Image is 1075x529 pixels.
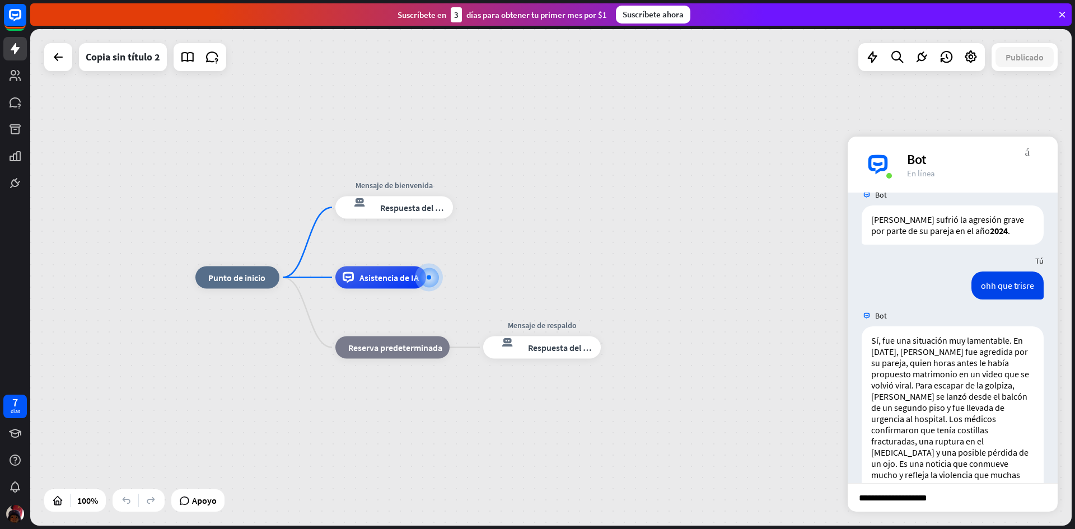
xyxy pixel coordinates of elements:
font: Bot [875,190,887,200]
button: Publicado [995,47,1054,67]
div: ohh que trisre [971,271,1044,299]
font: Mensaje de bienvenida [356,180,433,190]
font: respuesta del bot de bloqueo [343,196,371,208]
font: Suscríbete ahora [623,9,684,20]
font: Respuesta del bot [380,202,448,213]
font: Reserva predeterminada [348,342,442,353]
font: más_vert [1025,146,1030,156]
p: [PERSON_NAME] sufrió la agresión grave por parte de su pareja en el año . [871,214,1034,236]
font: 3 [454,10,459,20]
font: enviar [969,491,1050,504]
strong: 2024 [990,225,1008,236]
font: 100% [77,495,98,506]
font: Mensaje de respaldo [508,320,577,330]
font: Copia sin título 2 [86,50,160,63]
a: 7 días [3,395,27,418]
font: Bot [907,151,927,168]
font: Apoyo [192,495,217,506]
font: Suscríbete en [398,10,446,20]
font: Bot [875,311,887,321]
font: archivo adjunto de bloque [957,485,969,496]
font: Publicado [1006,52,1044,63]
div: Copia sin título 2 [86,43,160,71]
font: Asistencia de IA [359,272,419,283]
font: 7 [12,395,18,409]
font: Respuesta del bot [528,342,596,353]
font: Punto de inicio [208,272,265,283]
font: Tú [1035,256,1044,266]
font: días [11,408,20,415]
button: Abrir el widget de chat LiveChat [9,4,43,38]
font: respuesta del bot de bloqueo [490,336,518,348]
font: En línea [907,168,935,179]
p: Sí, fue una situación muy lamentable. En [DATE], [PERSON_NAME] fue agredida por su pareja, quien ... [871,335,1034,491]
font: días para obtener tu primer mes por $1 [466,10,607,20]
